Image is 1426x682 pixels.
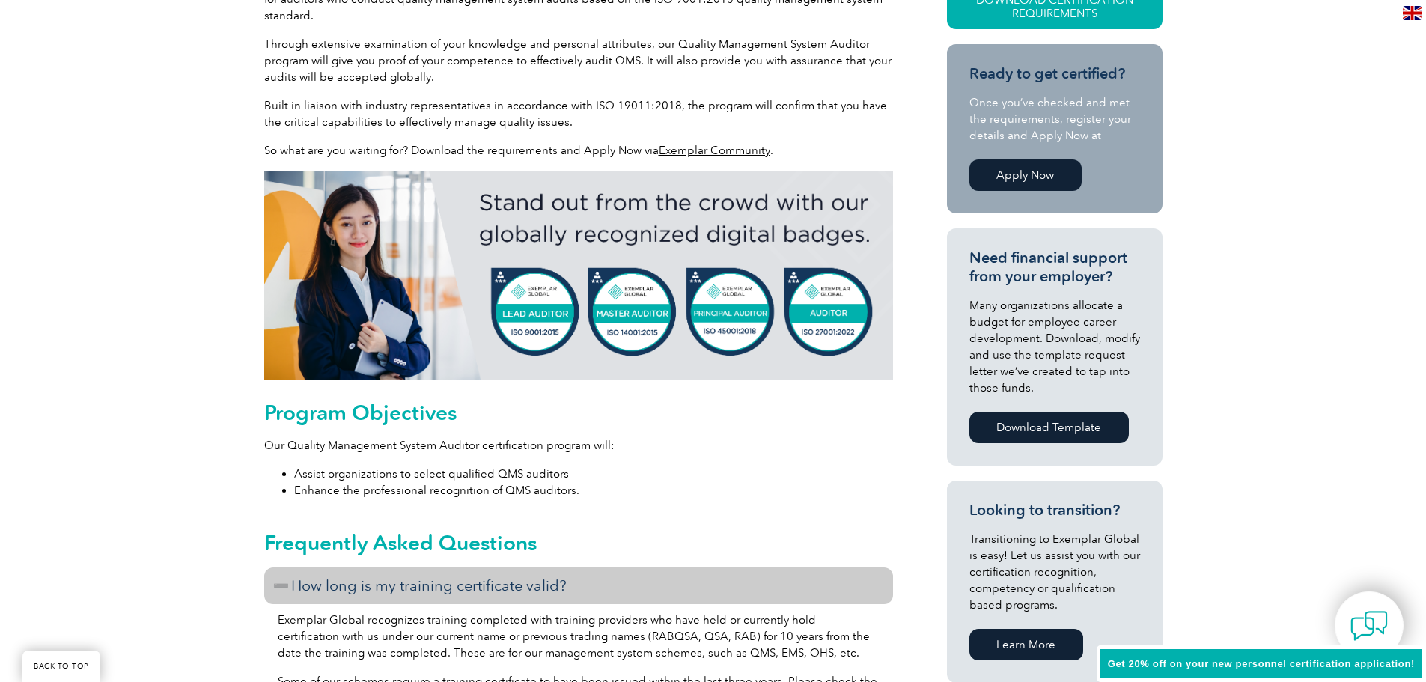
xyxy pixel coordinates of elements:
p: Exemplar Global recognizes training completed with training providers who have held or currently ... [278,612,880,661]
h3: How long is my training certificate valid? [264,567,893,604]
p: Many organizations allocate a budget for employee career development. Download, modify and use th... [969,297,1140,396]
p: Once you’ve checked and met the requirements, register your details and Apply Now at [969,94,1140,144]
h2: Program Objectives [264,401,893,424]
li: Enhance the professional recognition of QMS auditors. [294,482,893,499]
h3: Looking to transition? [969,501,1140,520]
span: Get 20% off on your new personnel certification application! [1108,658,1415,669]
img: contact-chat.png [1350,607,1388,645]
a: Apply Now [969,159,1082,191]
img: badges [264,171,893,380]
p: Our Quality Management System Auditor certification program will: [264,437,893,454]
p: Through extensive examination of your knowledge and personal attributes, our Quality Management S... [264,36,893,85]
h3: Need financial support from your employer? [969,249,1140,286]
p: Transitioning to Exemplar Global is easy! Let us assist you with our certification recognition, c... [969,531,1140,613]
h3: Ready to get certified? [969,64,1140,83]
li: Assist organizations to select qualified QMS auditors [294,466,893,482]
p: So what are you waiting for? Download the requirements and Apply Now via . [264,142,893,159]
a: BACK TO TOP [22,651,100,682]
p: Built in liaison with industry representatives in accordance with ISO 19011:2018, the program wil... [264,97,893,130]
a: Download Template [969,412,1129,443]
a: Exemplar Community [659,144,770,157]
a: Learn More [969,629,1083,660]
img: en [1403,6,1422,20]
h2: Frequently Asked Questions [264,531,893,555]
